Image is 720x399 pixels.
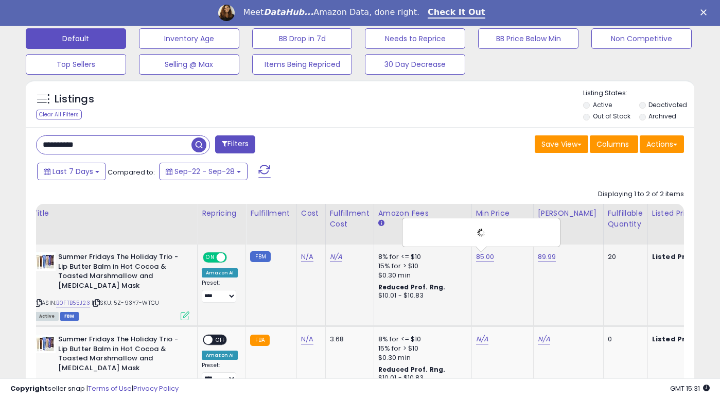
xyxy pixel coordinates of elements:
[37,163,106,180] button: Last 7 Days
[52,166,93,177] span: Last 7 Days
[250,251,270,262] small: FBM
[378,344,464,353] div: 15% for > $10
[476,334,488,344] a: N/A
[252,28,353,49] button: BB Drop in 7d
[593,100,612,109] label: Active
[538,334,550,344] a: N/A
[378,262,464,271] div: 15% for > $10
[648,112,676,120] label: Archived
[652,334,699,344] b: Listed Price:
[225,253,242,262] span: OFF
[378,219,384,228] small: Amazon Fees.
[218,5,235,21] img: Profile image for Georgie
[10,384,48,393] strong: Copyright
[58,252,183,293] b: Summer Fridays The Holiday Trio - Lip Butter Balm in Hot Cocoa & Toasted Marshmallow and [MEDICAL...
[55,92,94,107] h5: Listings
[301,334,313,344] a: N/A
[252,54,353,75] button: Items Being Repriced
[139,28,239,49] button: Inventory Age
[591,28,692,49] button: Non Competitive
[593,112,630,120] label: Out of Stock
[215,135,255,153] button: Filters
[476,208,529,219] div: Min Price
[608,208,643,230] div: Fulfillable Quantity
[330,208,370,230] div: Fulfillment Cost
[250,335,269,346] small: FBA
[590,135,638,153] button: Columns
[608,335,640,344] div: 0
[378,208,467,219] div: Amazon Fees
[32,208,193,219] div: Title
[202,280,238,303] div: Preset:
[58,335,183,375] b: Summer Fridays The Holiday Trio - Lip Butter Balm in Hot Cocoa & Toasted Marshmallow and [MEDICAL...
[598,189,684,199] div: Displaying 1 to 2 of 2 items
[365,54,465,75] button: 30 Day Decrease
[583,89,694,98] p: Listing States:
[700,9,711,15] div: Close
[139,54,239,75] button: Selling @ Max
[538,208,599,219] div: [PERSON_NAME]
[10,384,179,394] div: seller snap | |
[378,271,464,280] div: $0.30 min
[202,362,238,385] div: Preset:
[378,291,464,300] div: $10.01 - $10.83
[250,208,292,219] div: Fulfillment
[243,7,419,18] div: Meet Amazon Data, done right.
[608,252,640,262] div: 20
[202,351,238,360] div: Amazon AI
[26,54,126,75] button: Top Sellers
[640,135,684,153] button: Actions
[26,28,126,49] button: Default
[35,335,56,353] img: 416wDVh8dKL._SL40_.jpg
[301,208,321,219] div: Cost
[378,252,464,262] div: 8% for <= $10
[92,299,159,307] span: | SKU: 5Z-93Y7-WTCU
[159,163,248,180] button: Sep-22 - Sep-28
[478,28,578,49] button: BB Price Below Min
[378,283,446,291] b: Reduced Prof. Rng.
[330,335,366,344] div: 3.68
[428,7,485,19] a: Check It Out
[330,252,342,262] a: N/A
[35,312,59,321] span: All listings currently available for purchase on Amazon
[213,336,229,344] span: OFF
[174,166,235,177] span: Sep-22 - Sep-28
[652,252,699,262] b: Listed Price:
[88,384,132,393] a: Terms of Use
[202,268,238,277] div: Amazon AI
[596,139,629,149] span: Columns
[264,7,313,17] i: DataHub...
[133,384,179,393] a: Privacy Policy
[301,252,313,262] a: N/A
[648,100,687,109] label: Deactivated
[202,208,241,219] div: Repricing
[670,384,710,393] span: 2025-10-8 15:31 GMT
[204,253,217,262] span: ON
[378,335,464,344] div: 8% for <= $10
[476,252,495,262] a: 85.00
[378,353,464,362] div: $0.30 min
[365,28,465,49] button: Needs to Reprice
[538,252,556,262] a: 89.99
[60,312,79,321] span: FBM
[36,110,82,119] div: Clear All Filters
[378,365,446,374] b: Reduced Prof. Rng.
[535,135,588,153] button: Save View
[35,252,56,271] img: 416wDVh8dKL._SL40_.jpg
[108,167,155,177] span: Compared to:
[56,299,90,307] a: B0FTB55J23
